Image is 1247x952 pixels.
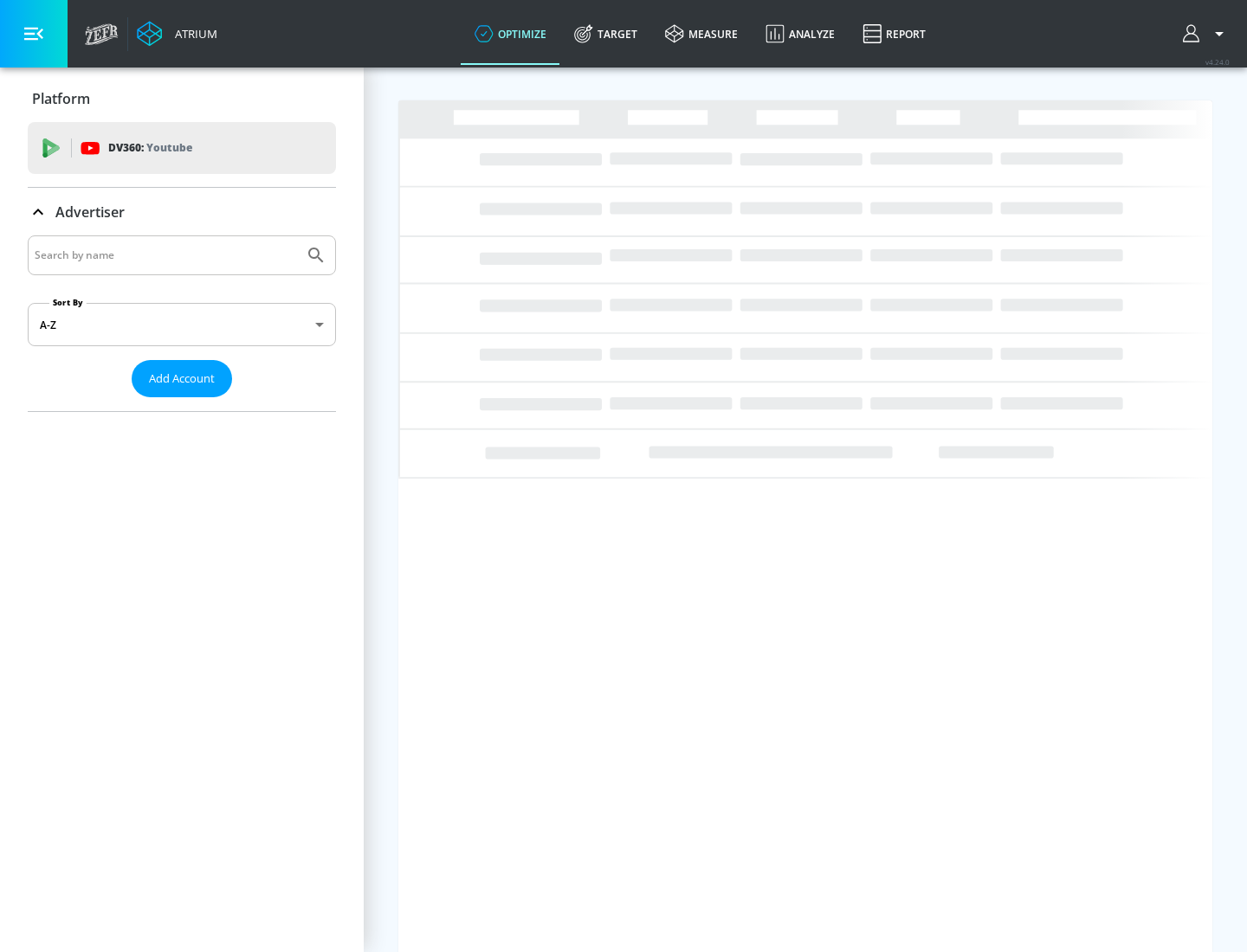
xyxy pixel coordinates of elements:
div: A-Z [28,303,336,346]
a: Target [560,3,651,65]
a: Report [849,3,940,65]
a: Analyze [752,3,849,65]
p: Youtube [146,138,192,157]
div: Platform [28,74,336,123]
a: measure [651,3,752,65]
div: Advertiser [28,235,336,411]
p: Platform [32,89,90,108]
span: Add Account [149,369,215,389]
a: Atrium [137,21,217,47]
div: DV360: Youtube [28,122,336,174]
input: Search by name [35,244,297,267]
a: optimize [461,3,560,65]
p: DV360: [108,138,192,158]
div: Atrium [168,26,217,42]
span: v 4.24.0 [1205,57,1230,67]
p: Advertiser [55,203,125,222]
label: Sort By [49,297,87,308]
nav: list of Advertiser [28,397,336,411]
div: Advertiser [28,188,336,236]
button: Add Account [132,360,232,397]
